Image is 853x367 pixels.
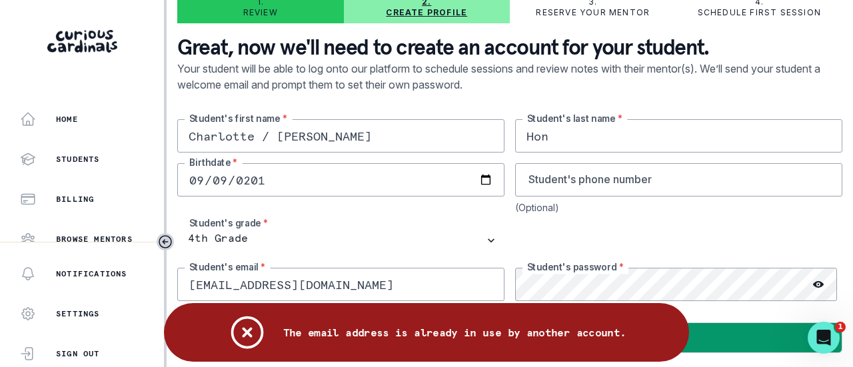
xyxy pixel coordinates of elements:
[536,7,650,18] p: Reserve your mentor
[56,308,100,319] p: Settings
[56,194,94,204] p: Billing
[56,234,133,244] p: Browse Mentors
[283,326,626,339] p: The email address is already in use by another account.
[56,268,127,279] p: Notifications
[56,114,78,125] p: Home
[515,202,842,213] div: (Optional)
[835,322,846,332] span: 1
[808,322,840,354] iframe: Intercom live chat
[47,30,117,53] img: Curious Cardinals Logo
[243,7,278,18] p: Review
[157,233,174,250] button: Toggle sidebar
[386,7,467,18] p: Create profile
[177,61,842,119] p: Your student will be able to log onto our platform to schedule sessions and review notes with the...
[698,7,821,18] p: Schedule first session
[56,154,100,165] p: Students
[56,348,100,359] p: Sign Out
[177,34,842,61] p: Great, now we'll need to create an account for your student.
